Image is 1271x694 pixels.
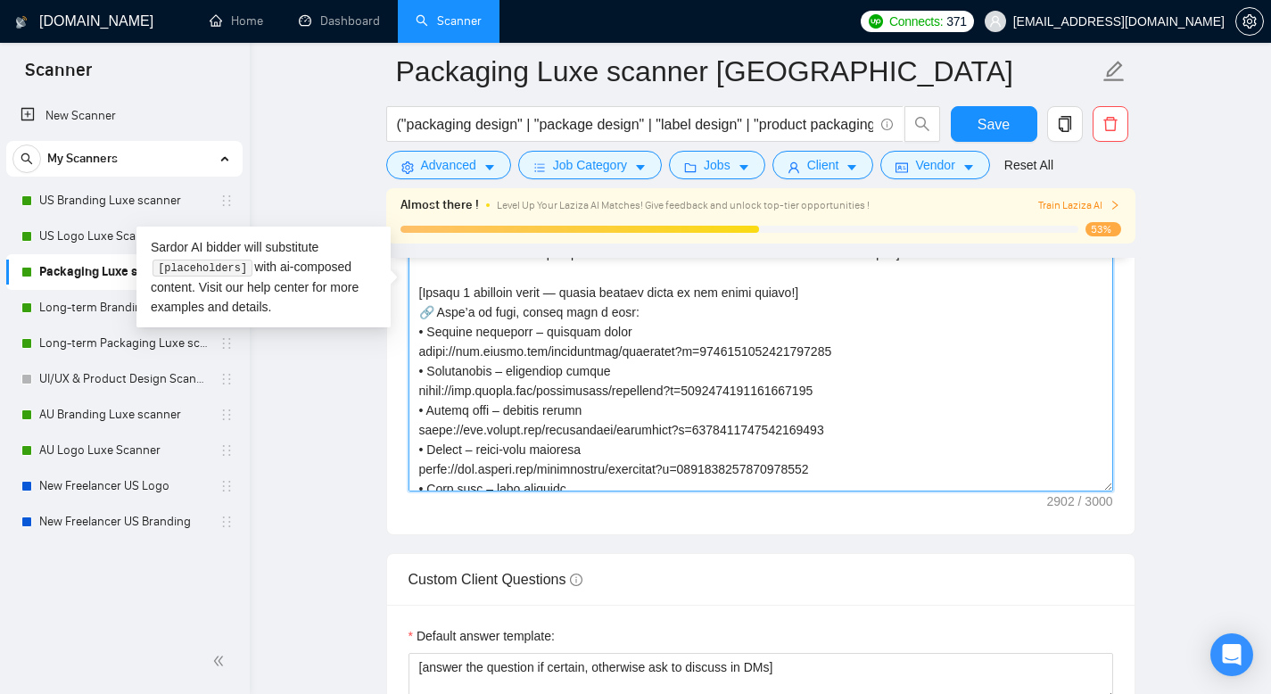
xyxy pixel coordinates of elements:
[247,280,309,294] a: help center
[21,98,228,134] a: New Scanner
[915,155,954,175] span: Vendor
[704,155,730,175] span: Jobs
[570,574,582,586] span: info-circle
[212,652,230,670] span: double-left
[39,433,209,468] a: AU Logo Luxe Scanner
[846,161,858,174] span: caret-down
[889,12,943,31] span: Connects:
[1093,106,1128,142] button: delete
[904,106,940,142] button: search
[210,13,263,29] a: homeHome
[39,219,209,254] a: US Logo Luxe Scanner
[772,151,874,179] button: userClientcaret-down
[684,161,697,174] span: folder
[39,361,209,397] a: UI/UX & Product Design Scanner
[421,155,476,175] span: Advanced
[219,336,234,351] span: holder
[219,515,234,529] span: holder
[1094,116,1127,132] span: delete
[989,15,1002,28] span: user
[946,12,966,31] span: 371
[788,161,800,174] span: user
[807,155,839,175] span: Client
[1048,116,1082,132] span: copy
[39,397,209,433] a: AU Branding Luxe scanner
[1235,14,1264,29] a: setting
[869,14,883,29] img: upwork-logo.png
[15,8,28,37] img: logo
[409,90,1113,492] textarea: Cover letter template:
[11,57,106,95] span: Scanner
[386,151,511,179] button: settingAdvancedcaret-down
[397,113,873,136] input: Search Freelance Jobs...
[39,468,209,504] a: New Freelancer US Logo
[219,194,234,208] span: holder
[409,626,555,646] label: Default answer template:
[1236,14,1263,29] span: setting
[39,504,209,540] a: New Freelancer US Branding
[978,113,1010,136] span: Save
[219,443,234,458] span: holder
[39,183,209,219] a: US Branding Luxe scanner
[136,227,391,327] div: Sardor AI bidder will substitute with ai-composed content. Visit our for more examples and details.
[881,119,893,130] span: info-circle
[1047,106,1083,142] button: copy
[401,161,414,174] span: setting
[1085,222,1121,236] span: 53%
[416,13,482,29] a: searchScanner
[219,479,234,493] span: holder
[299,13,380,29] a: dashboardDashboard
[396,49,1099,94] input: Scanner name...
[738,161,750,174] span: caret-down
[497,199,870,211] span: Level Up Your Laziza AI Matches! Give feedback and unlock top-tier opportunities !
[219,408,234,422] span: holder
[951,106,1037,142] button: Save
[634,161,647,174] span: caret-down
[895,161,908,174] span: idcard
[1038,197,1120,214] button: Train Laziza AI
[219,372,234,386] span: holder
[553,155,627,175] span: Job Category
[13,153,40,165] span: search
[1110,200,1120,211] span: right
[153,260,252,277] code: [placeholders]
[39,326,209,361] a: Long-term Packaging Luxe scanner
[1004,155,1053,175] a: Reset All
[533,161,546,174] span: bars
[400,195,479,215] span: Almost there !
[6,141,243,540] li: My Scanners
[1235,7,1264,36] button: setting
[880,151,989,179] button: idcardVendorcaret-down
[483,161,496,174] span: caret-down
[12,145,41,173] button: search
[39,254,209,290] a: Packaging Luxe scanner [GEOGRAPHIC_DATA]
[905,116,939,132] span: search
[962,161,975,174] span: caret-down
[518,151,662,179] button: barsJob Categorycaret-down
[6,98,243,134] li: New Scanner
[409,572,582,587] span: Custom Client Questions
[1102,60,1126,83] span: edit
[39,290,209,326] a: Long-term Branding scanner
[1210,633,1253,676] div: Open Intercom Messenger
[47,141,118,177] span: My Scanners
[669,151,765,179] button: folderJobscaret-down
